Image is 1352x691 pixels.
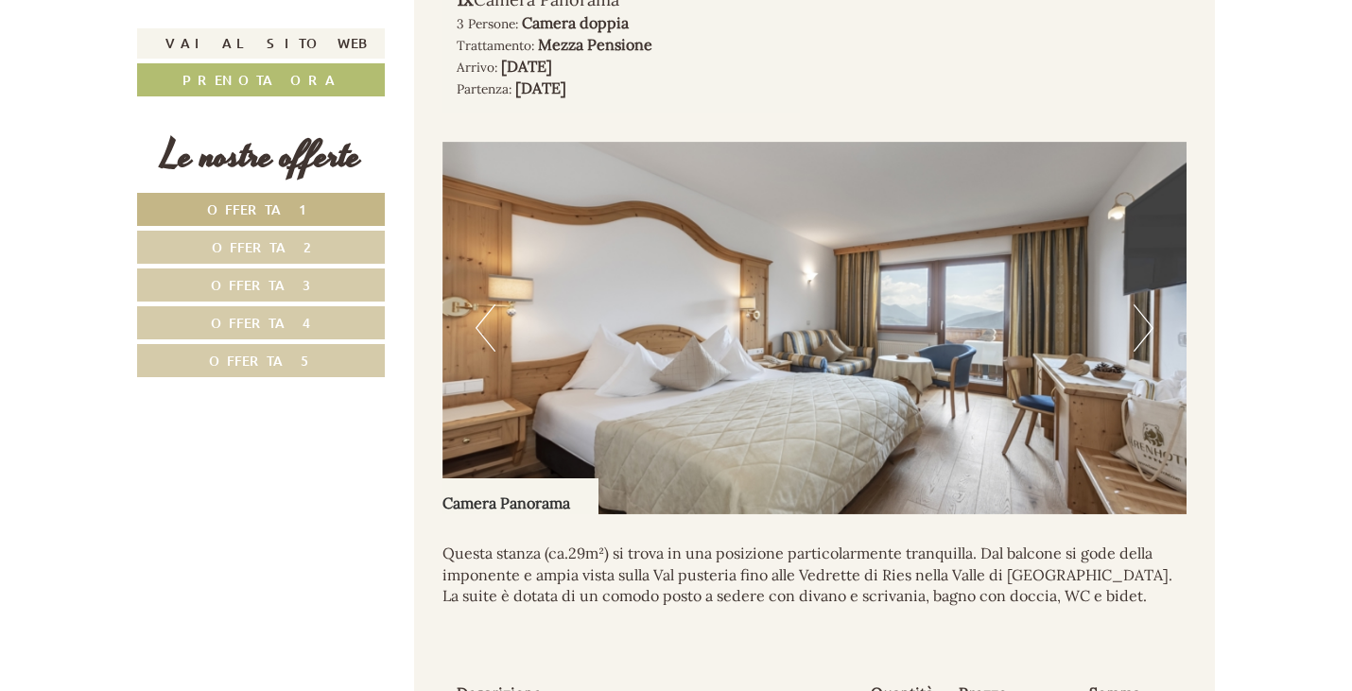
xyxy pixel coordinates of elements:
[457,37,534,54] small: Trattamento:
[457,59,497,76] small: Arrivo:
[211,276,311,294] span: Offerta 3
[476,304,495,352] button: Previous
[212,238,311,256] span: Offerta 2
[442,514,1187,636] div: Questa stanza (ca.29m²) si trova in una posizione particolarmente tranquilla. Dal balcone si gode...
[442,142,1187,514] img: image
[137,28,385,59] a: Vai al sito web
[501,57,552,76] b: [DATE]
[538,35,652,54] b: Mezza Pensione
[522,13,629,32] b: Camera doppia
[515,78,566,97] b: [DATE]
[209,352,313,370] span: Offerta 5
[457,15,518,32] small: 3 Persone:
[137,130,385,183] div: Le nostre offerte
[1134,304,1153,352] button: Next
[457,80,511,97] small: Partenza:
[137,63,385,96] a: Prenota ora
[211,314,311,332] span: Offerta 4
[442,478,598,514] div: Camera Panorama
[207,200,316,218] span: Offerta 1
